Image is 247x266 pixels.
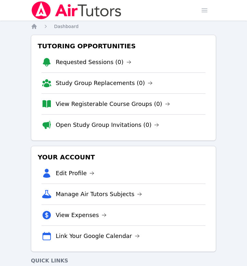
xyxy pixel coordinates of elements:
a: Manage Air Tutors Subjects [56,190,142,199]
a: Requested Sessions (0) [56,58,131,67]
h4: Quick Links [31,257,216,265]
h3: Tutoring Opportunities [36,40,211,52]
nav: Breadcrumb [31,23,216,30]
a: Dashboard [54,23,79,30]
a: View Registerable Course Groups (0) [56,100,170,109]
a: Link Your Google Calendar [56,232,140,241]
a: View Expenses [56,211,107,220]
span: Dashboard [54,24,79,29]
img: Air Tutors [31,1,122,19]
a: Edit Profile [56,169,95,178]
h3: Your Account [36,151,211,163]
a: Open Study Group Invitations (0) [56,120,159,129]
a: Study Group Replacements (0) [56,79,153,88]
